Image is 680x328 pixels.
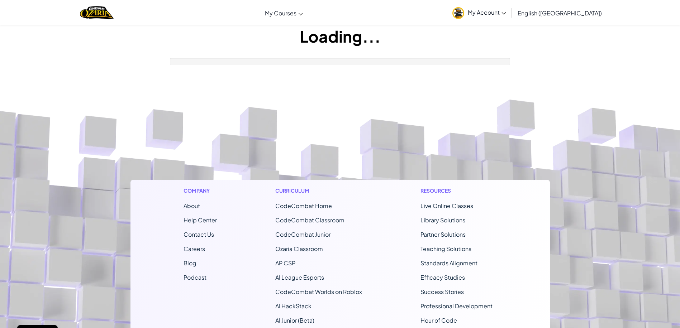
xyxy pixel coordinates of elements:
a: Careers [184,245,205,252]
span: English ([GEOGRAPHIC_DATA]) [518,9,602,17]
a: My Courses [261,3,306,23]
span: My Account [468,9,506,16]
h1: Curriculum [275,187,362,194]
a: Standards Alignment [420,259,477,267]
a: AI League Esports [275,274,324,281]
img: avatar [452,7,464,19]
a: CodeCombat Junior [275,231,331,238]
a: AI Junior (Beta) [275,317,314,324]
a: CodeCombat Classroom [275,216,344,224]
a: Ozaria by CodeCombat logo [80,5,113,20]
a: Live Online Classes [420,202,473,209]
span: My Courses [265,9,296,17]
a: AP CSP [275,259,295,267]
a: Efficacy Studies [420,274,465,281]
a: Ozaria Classroom [275,245,323,252]
img: Home [80,5,113,20]
a: Library Solutions [420,216,465,224]
h1: Company [184,187,217,194]
a: Help Center [184,216,217,224]
a: Podcast [184,274,206,281]
h1: Resources [420,187,497,194]
a: Blog [184,259,196,267]
span: Contact Us [184,231,214,238]
a: About [184,202,200,209]
a: Teaching Solutions [420,245,471,252]
a: Hour of Code [420,317,457,324]
a: Success Stories [420,288,464,295]
a: Partner Solutions [420,231,466,238]
a: My Account [449,1,510,24]
a: English ([GEOGRAPHIC_DATA]) [514,3,605,23]
span: CodeCombat Home [275,202,332,209]
a: AI HackStack [275,302,312,310]
a: Professional Development [420,302,493,310]
a: CodeCombat Worlds on Roblox [275,288,362,295]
